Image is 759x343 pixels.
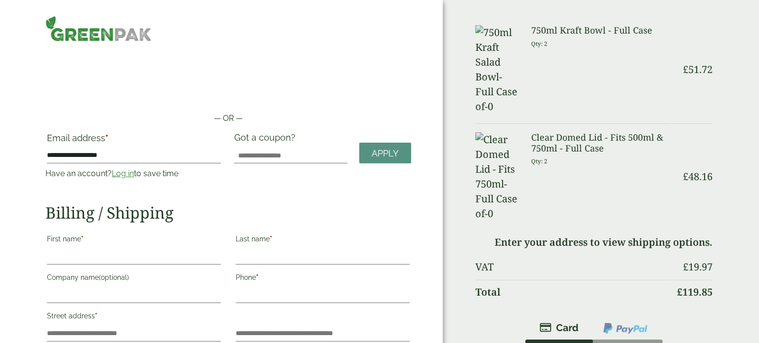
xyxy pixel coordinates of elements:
[270,235,272,243] abbr: required
[531,40,548,47] small: Qty: 2
[683,63,688,76] span: £
[95,312,97,320] abbr: required
[683,170,713,183] bdi: 48.16
[47,134,221,148] label: Email address
[47,309,221,326] label: Street address
[47,270,221,287] label: Company name
[81,235,84,243] abbr: required
[531,157,548,165] small: Qty: 2
[683,260,688,273] span: £
[475,255,670,279] th: VAT
[45,168,222,180] p: Have an account? to save time
[475,280,670,304] th: Total
[677,285,713,299] bdi: 119.85
[677,285,682,299] span: £
[234,132,299,148] label: Got a coupon?
[531,132,670,153] h3: Clear Domed Lid - Fits 500ml & 750ml - Full Case
[475,25,519,114] img: 750ml Kraft Salad Bowl-Full Case of-0
[683,260,713,273] bdi: 19.97
[45,203,411,222] h2: Billing / Shipping
[256,273,258,281] abbr: required
[236,232,410,249] label: Last name
[45,16,152,41] img: GreenPak Supplies
[683,63,713,76] bdi: 51.72
[112,169,134,178] a: Log in
[45,81,411,101] iframe: Secure payment input frame
[683,170,688,183] span: £
[45,113,411,124] p: — OR —
[105,133,108,143] abbr: required
[475,230,713,254] td: Enter your address to view shipping options.
[99,273,129,281] span: (optional)
[372,148,399,159] span: Apply
[540,322,579,334] img: stripe.png
[47,232,221,249] label: First name
[531,25,670,36] h3: 750ml Kraft Bowl - Full Case
[359,143,411,164] a: Apply
[236,270,410,287] label: Phone
[475,132,519,221] img: Clear Domed Lid - Fits 750ml-Full Case of-0
[602,322,648,335] img: ppcp-gateway.png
